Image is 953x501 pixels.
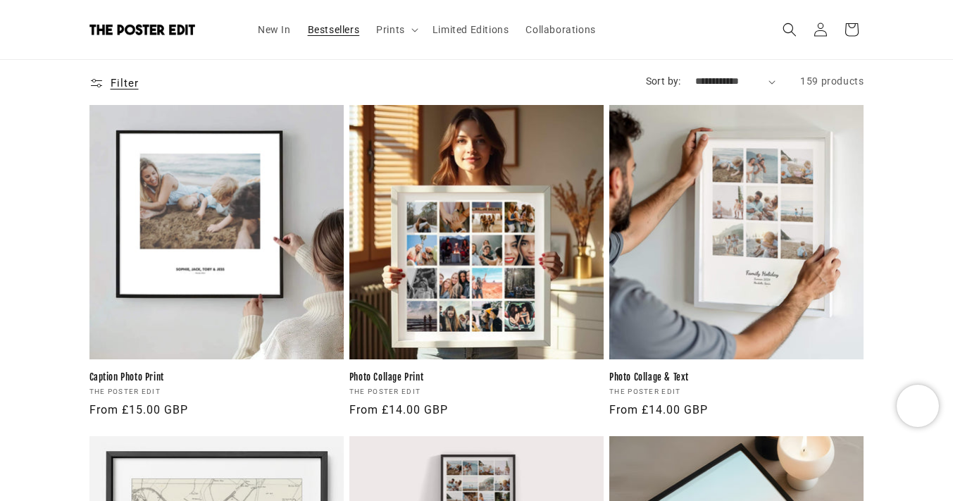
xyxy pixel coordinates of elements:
[89,371,344,383] a: Caption Photo Print
[308,23,360,36] span: Bestsellers
[84,19,235,41] a: The Poster Edit
[774,14,805,45] summary: Search
[646,75,681,87] label: Sort by:
[368,15,424,44] summary: Prints
[89,24,195,35] img: The Poster Edit
[432,23,509,36] span: Limited Editions
[249,15,299,44] a: New In
[299,15,368,44] a: Bestsellers
[517,15,604,44] a: Collaborations
[258,23,291,36] span: New In
[111,77,139,89] span: Filter
[376,23,405,36] span: Prints
[800,75,864,87] span: 159 products
[424,15,518,44] a: Limited Editions
[349,371,604,383] a: Photo Collage Print
[525,23,595,36] span: Collaborations
[897,385,939,427] iframe: Chatra live chat
[609,371,864,383] a: Photo Collage & Text
[89,73,139,94] summary: Filter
